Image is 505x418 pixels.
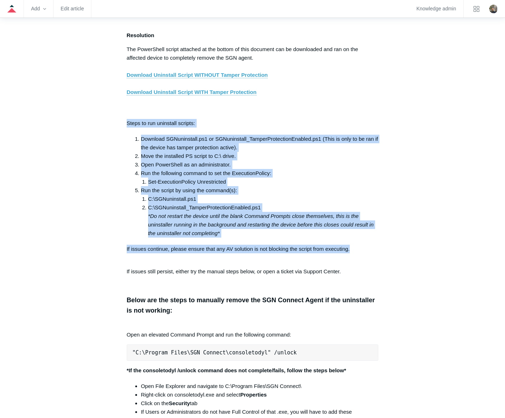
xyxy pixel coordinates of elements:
p: If issues continue, please ensure that any AV solution is not blocking the script from executing. [127,245,379,262]
li: C:\SGNuninstall.ps1 [148,195,379,203]
li: C:\SGNuninstall_TamperProtectionEnabled.ps1 [148,203,379,238]
img: user avatar [489,5,498,13]
zd-hc-trigger: Click your profile icon to open the profile menu [489,5,498,13]
li: Download SGNuninstall.ps1 or SGNuninstall_TamperProtectionEnabled.ps1 (This is only to be ran if ... [141,135,379,152]
li: Open File Explorer and navigate to C:\Program Files\SGN Connect\ [141,382,379,390]
li: Move the installed PS script to C:\ drive. [141,152,379,160]
li: Open PowerShell as an administrator. [141,160,379,169]
li: Right-click on consoletodyl.exe and select [141,390,379,399]
li: Click on the tab [141,399,379,408]
strong: *If the consoletodyl /unlock command does not complete/fails, follow the steps below* [127,367,346,373]
a: Download Uninstall Script WITHOUT Tamper Protection [127,72,268,78]
strong: Resolution [127,32,155,38]
a: Edit article [61,7,84,11]
zd-hc-trigger: Add [31,7,46,11]
h3: Below are the steps to manually remove the SGN Connect Agent if the uninstaller is not working: [127,295,379,316]
li: Run the script by using the command(s): [141,186,379,238]
strong: Properties [240,392,267,398]
li: Run the following command to set the ExecutionPolicy: [141,169,379,186]
a: Knowledge admin [416,7,456,11]
p: The PowerShell script attached at the bottom of this document can be downloaded and ran on the af... [127,45,379,114]
em: *Do not restart the device until the blank Command Prompts close themselves, this is the uninstal... [148,213,374,236]
strong: Security [169,400,190,406]
p: Steps to run uninstall scripts: [127,119,379,128]
a: Download Uninstall Script WITH Tamper Protection [127,89,257,95]
li: Set-ExecutionPolicy Unrestricted [148,178,379,186]
pre: "C:\Program Files\SGN Connect\consoletodyl" /unlock [127,344,379,361]
p: If issues still persist, either try the manual steps below, or open a ticket via Support Center. [127,267,379,276]
p: Open an elevated Command Prompt and run the following command: [127,322,379,339]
